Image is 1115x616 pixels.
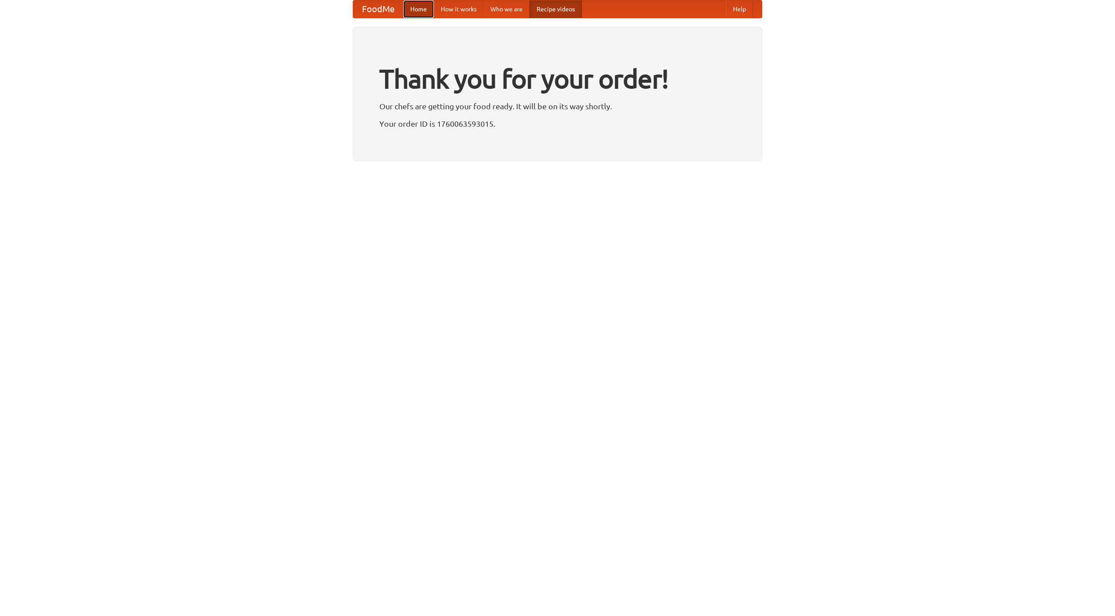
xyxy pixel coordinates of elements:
a: Home [403,0,434,18]
p: Our chefs are getting your food ready. It will be on its way shortly. [379,100,736,113]
a: How it works [434,0,483,18]
a: Help [726,0,753,18]
a: Who we are [483,0,530,18]
p: Your order ID is 1760063593015. [379,117,736,130]
a: FoodMe [353,0,403,18]
a: Recipe videos [530,0,582,18]
h1: Thank you for your order! [379,58,736,100]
